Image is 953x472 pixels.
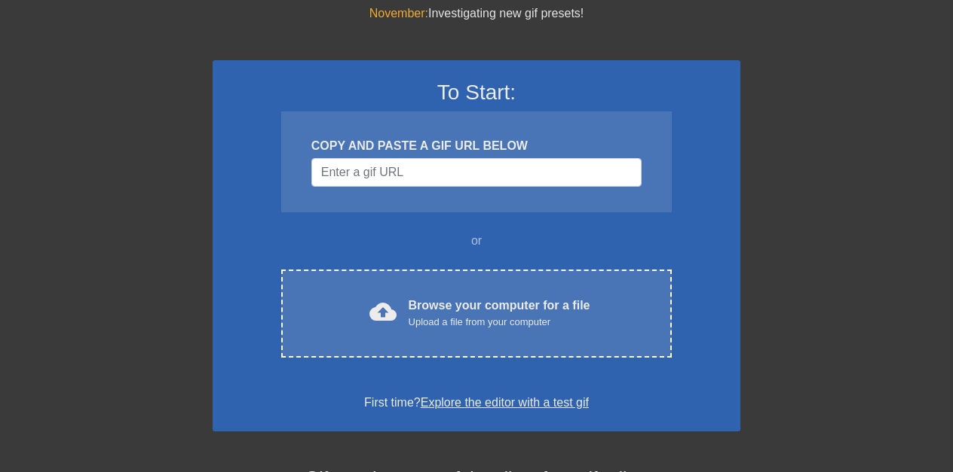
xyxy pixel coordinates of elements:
[311,158,642,187] input: Username
[232,80,721,105] h3: To Start:
[369,7,428,20] span: November:
[369,298,397,325] span: cloud_upload
[421,396,589,409] a: Explore the editor with a test gif
[232,394,721,412] div: First time?
[409,297,590,330] div: Browse your computer for a file
[409,315,590,330] div: Upload a file from your computer
[311,137,642,155] div: COPY AND PASTE A GIF URL BELOW
[213,5,740,23] div: Investigating new gif presets!
[252,232,701,250] div: or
